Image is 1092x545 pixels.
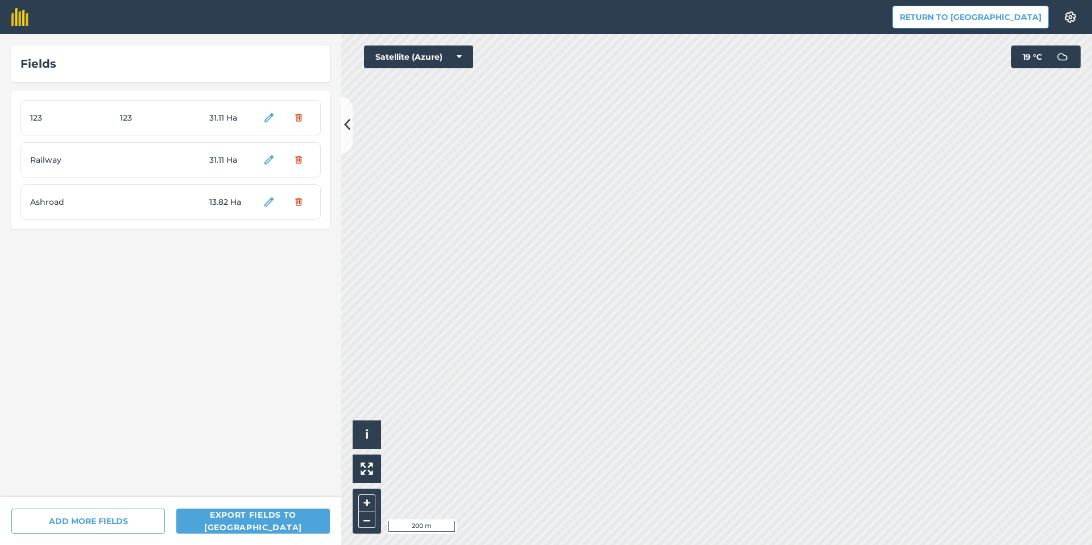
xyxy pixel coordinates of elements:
[358,511,375,528] button: –
[11,509,165,534] button: ADD MORE FIELDS
[364,46,473,68] button: Satellite (Azure)
[11,8,28,26] img: fieldmargin Logo
[1064,11,1077,23] img: A cog icon
[176,509,330,534] button: Export fields to [GEOGRAPHIC_DATA]
[209,154,252,166] span: 31.11 Ha
[30,196,115,208] span: Ashroad
[358,494,375,511] button: +
[209,112,252,124] span: 31.11 Ha
[120,112,205,124] span: 123
[1051,46,1074,68] img: svg+xml;base64,PD94bWwgdmVyc2lvbj0iMS4wIiBlbmNvZGluZz0idXRmLTgiPz4KPCEtLSBHZW5lcmF0b3I6IEFkb2JlIE...
[361,463,373,475] img: Four arrows, one pointing top left, one top right, one bottom right and the last bottom left
[1023,46,1042,68] span: 19 ° C
[1011,46,1081,68] button: 19 °C
[209,196,252,208] span: 13.82 Ha
[365,427,369,441] span: i
[30,112,115,124] span: 123
[20,55,321,73] div: Fields
[892,6,1049,28] button: Return to [GEOGRAPHIC_DATA]
[30,154,115,166] span: Railway
[353,420,381,449] button: i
